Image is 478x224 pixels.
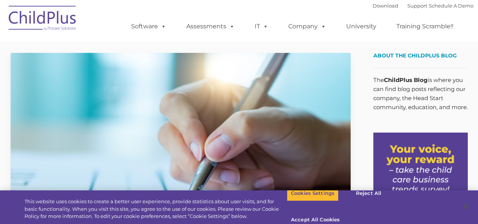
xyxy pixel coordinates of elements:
p: The is where you can find blog posts reflecting our company, the Head Start community, education,... [373,76,468,112]
span: About the ChildPlus Blog [373,52,457,59]
a: Training Scramble!! [389,19,461,34]
button: Reject All [345,185,392,201]
strong: ChildPlus Blog [384,76,428,83]
div: This website uses cookies to create a better user experience, provide statistics about user visit... [25,198,287,220]
a: Company [281,19,334,34]
a: Download [373,3,398,9]
a: Assessments [179,19,242,34]
img: ChildPlus by Procare Solutions [5,0,80,38]
a: IT [247,19,276,34]
button: Cookies Settings [287,185,339,201]
a: Software [124,19,174,34]
font: | [373,3,473,9]
button: Close [458,198,474,215]
a: Support [407,3,427,9]
a: University [339,19,384,34]
a: Schedule A Demo [429,3,473,9]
